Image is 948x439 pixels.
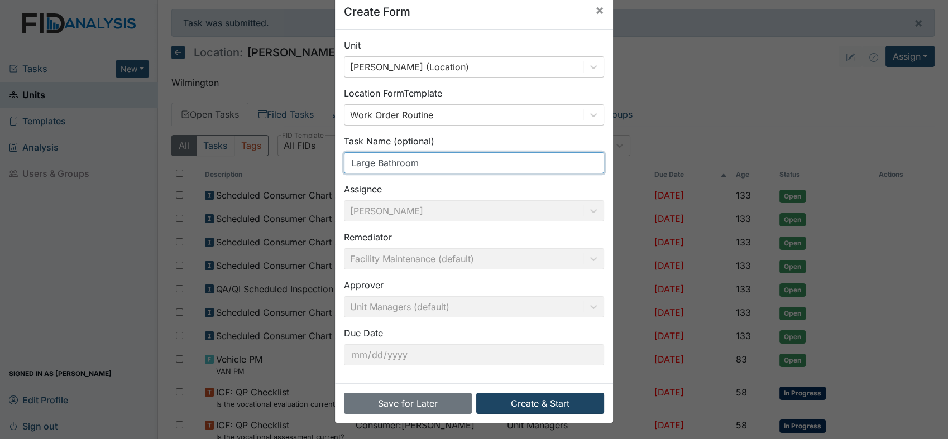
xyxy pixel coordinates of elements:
div: Work Order Routine [350,108,433,122]
button: Save for Later [344,393,472,414]
button: Create & Start [476,393,604,414]
label: Approver [344,278,384,292]
label: Unit [344,38,361,52]
div: [PERSON_NAME] (Location) [350,60,469,74]
h5: Create Form [344,3,410,20]
label: Location Form Template [344,86,442,100]
span: × [595,2,604,18]
label: Due Date [344,326,383,340]
label: Remediator [344,230,392,244]
label: Assignee [344,182,382,196]
label: Task Name (optional) [344,134,434,148]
